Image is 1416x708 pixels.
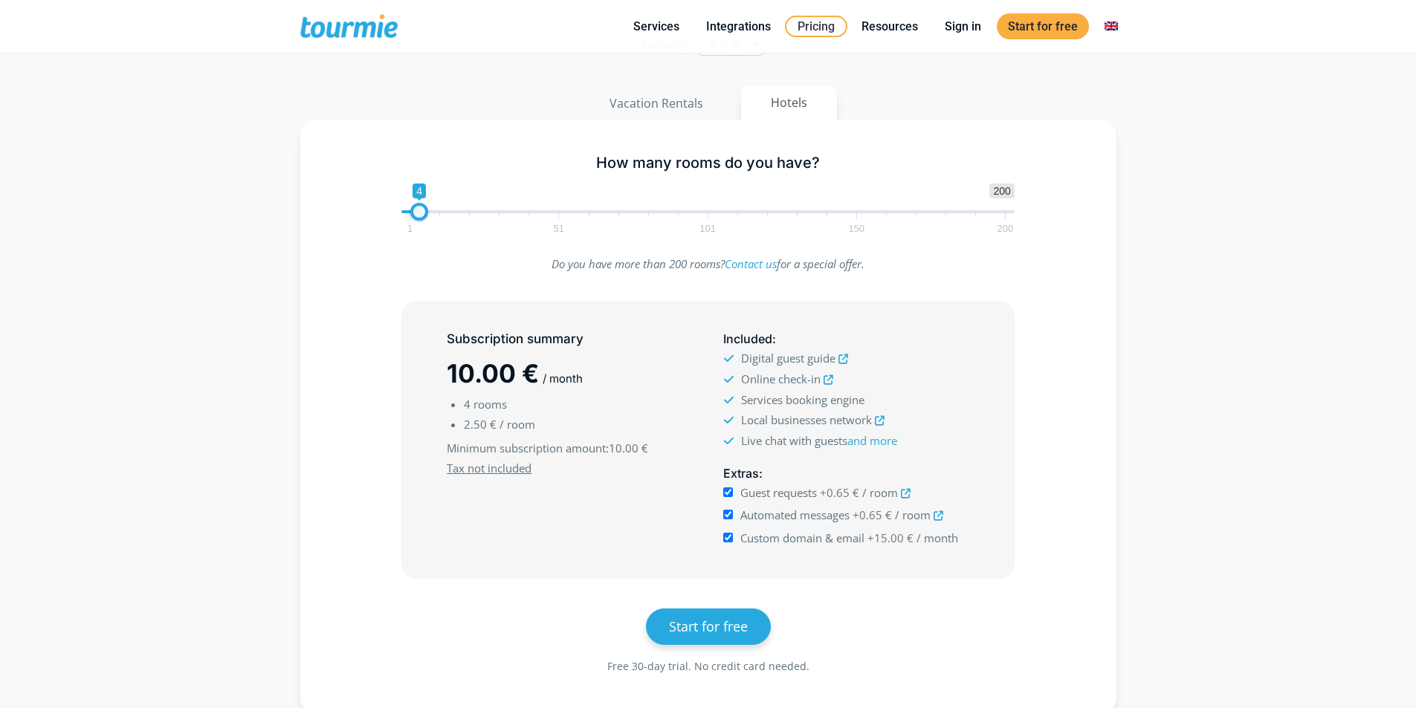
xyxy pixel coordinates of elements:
[669,617,748,635] span: Start for free
[401,254,1015,274] p: Do you have more than 200 rooms? for a special offer.
[579,85,734,121] button: Vacation Rentals
[473,397,507,412] span: rooms
[723,330,969,348] h5: :
[552,225,566,232] span: 51
[741,85,837,120] button: Hotels
[695,17,782,36] a: Integrations
[447,330,692,348] h5: Subscription summary
[916,530,958,545] span: / month
[820,485,859,500] span: +0.65 €
[989,184,1014,198] span: 200
[741,392,864,407] span: Services booking engine
[862,485,898,500] span: / room
[723,466,759,481] span: Extras
[846,225,867,232] span: 150
[895,507,931,522] span: / room
[447,438,692,458] span: :
[697,225,718,232] span: 101
[853,507,892,522] span: +0.65 €
[847,433,897,448] a: and more
[723,331,772,346] span: Included
[725,256,777,271] a: Contact us
[401,154,1015,172] h5: How many rooms do you have?
[622,17,691,36] a: Services
[723,464,969,483] h5: :
[741,433,897,448] span: Live chat with guests
[447,441,606,455] span: Minimum subscription amount
[413,184,426,198] span: 4
[447,358,539,389] span: 10.00 €
[500,417,535,432] span: / room
[646,608,771,645] a: Start for free
[609,441,648,455] span: 10.00 €
[741,351,835,366] span: Digital guest guide
[543,371,583,386] span: / month
[934,17,992,36] a: Sign in
[785,16,847,37] a: Pricing
[995,225,1016,232] span: 200
[607,659,809,673] span: Free 30-day trial. No credit card needed.
[464,417,497,432] span: 2.50 €
[740,530,864,545] span: Custom domain & email
[741,412,872,427] span: Local businesses network
[740,485,817,500] span: Guest requests
[447,461,531,475] u: Tax not included
[464,397,471,412] span: 4
[997,13,1089,39] a: Start for free
[850,17,929,36] a: Resources
[741,371,821,386] span: Online check-in
[405,225,415,232] span: 1
[740,507,850,522] span: Automated messages
[867,530,914,545] span: +15.00 €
